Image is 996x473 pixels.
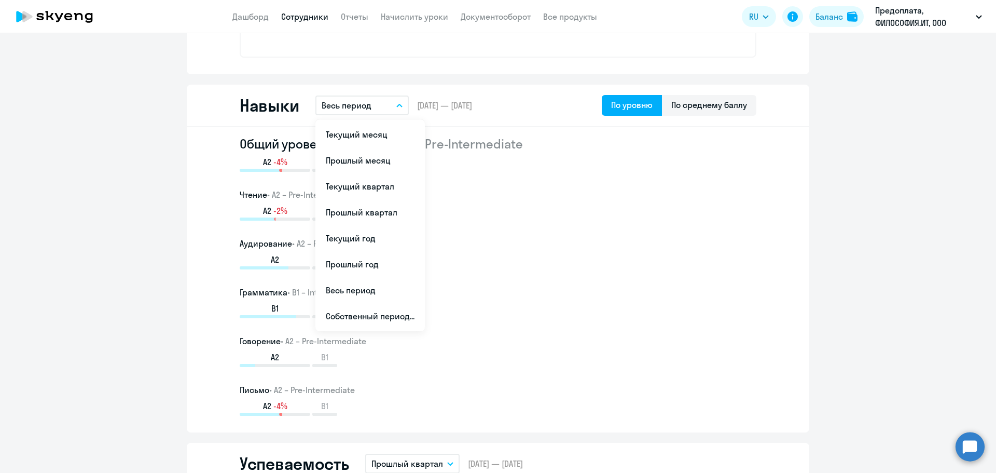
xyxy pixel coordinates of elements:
h3: Говорение [240,335,756,347]
button: RU [742,6,776,27]
span: [DATE] — [DATE] [468,458,523,469]
span: • A2 – Pre-Intermediate [267,190,353,200]
span: • A2 – Pre-Intermediate [393,136,523,152]
a: Отчеты [341,11,368,22]
span: RU [749,10,758,23]
p: Весь период [322,99,371,112]
span: -4% [273,156,287,168]
div: Баланс [815,10,843,23]
span: B1 [321,400,328,412]
h2: Общий уровень за период [240,136,756,152]
span: A2 [271,254,279,265]
span: -2% [273,205,287,217]
h3: Письмо [240,384,756,396]
span: A2 [263,156,271,168]
p: Предоплата, ФИЛОСОФИЯ.ИТ, ООО [875,4,972,29]
span: • B1 – Intermediate [287,287,357,298]
span: • A2 – Pre-Intermediate [269,385,355,395]
span: • A2 – Pre-Intermediate [281,336,366,346]
a: Сотрудники [281,11,328,22]
span: -4% [273,400,287,412]
button: Весь период [315,96,409,115]
a: Начислить уроки [381,11,448,22]
div: По среднему баллу [671,99,747,111]
a: Все продукты [543,11,597,22]
div: По уровню [611,99,653,111]
span: • A2 – Pre-Intermediate [292,238,378,249]
span: A2 [263,400,271,412]
h2: Навыки [240,95,299,116]
span: B1 [271,303,279,314]
button: Предоплата, ФИЛОСОФИЯ.ИТ, ООО [870,4,987,29]
button: Балансbalance [809,6,864,27]
span: A2 [263,205,271,217]
h3: Грамматика [240,286,756,299]
span: [DATE] — [DATE] [417,100,472,111]
h3: Аудирование [240,237,756,250]
a: Дашборд [232,11,269,22]
h3: Чтение [240,188,756,201]
ul: RU [315,119,425,331]
a: Документооборот [461,11,531,22]
span: B1 [321,352,328,363]
p: Прошлый квартал [371,457,443,470]
img: balance [847,11,857,22]
span: A2 [271,352,279,363]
